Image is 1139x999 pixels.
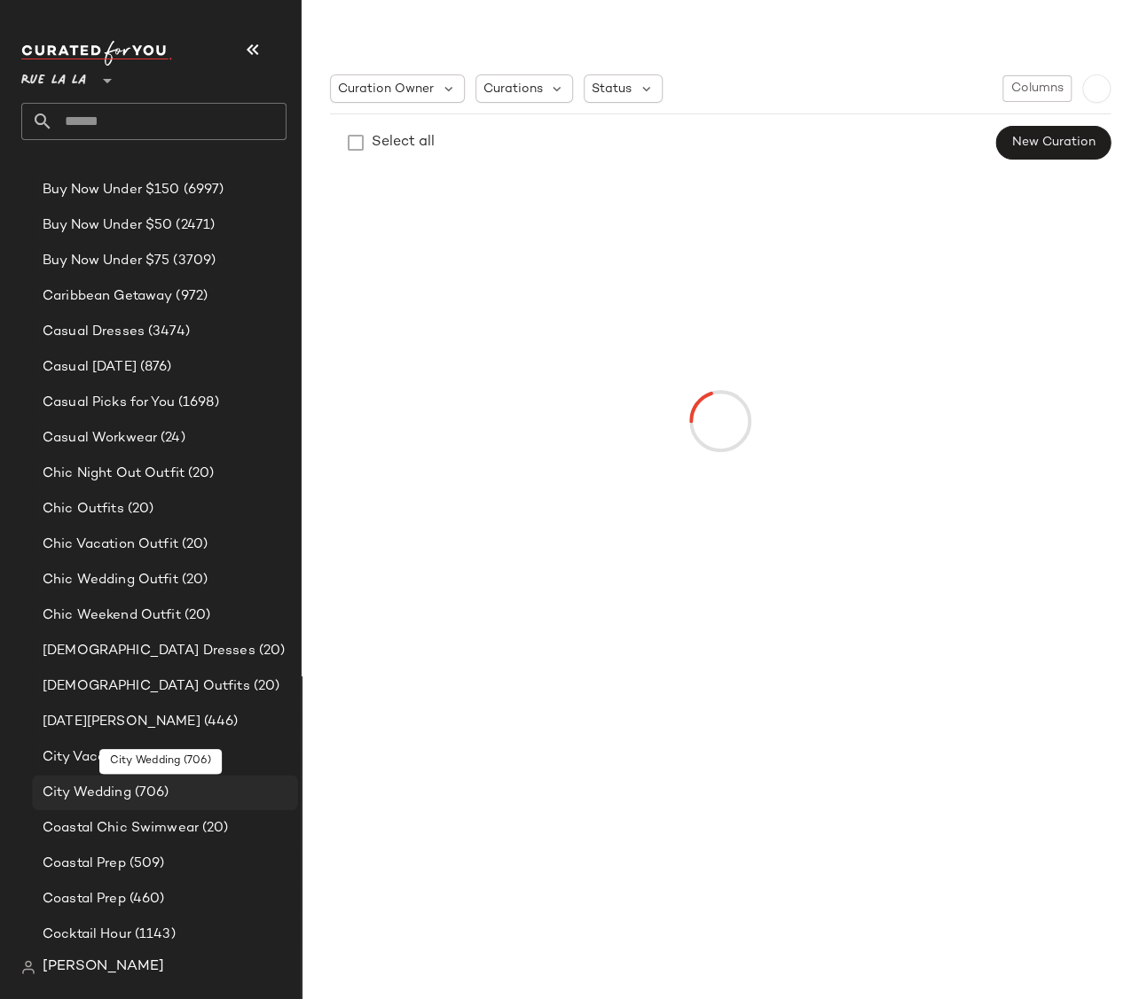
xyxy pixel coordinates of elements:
span: Chic Night Out Outfit [43,464,185,484]
span: (6997) [180,180,224,200]
span: Coastal Prep [43,854,126,874]
span: Casual Workwear [43,428,157,449]
span: Cocktail Hour [43,925,131,945]
span: Curations [483,80,543,98]
span: Buy Now Under $50 [43,215,172,236]
span: [DEMOGRAPHIC_DATA] Outfits [43,676,250,697]
span: (706) [131,783,169,803]
span: Curation Owner [338,80,434,98]
span: (972) [172,286,208,307]
span: (1698) [175,393,219,413]
div: Select all [372,132,435,153]
span: (20) [178,535,208,555]
span: (20) [181,605,211,626]
span: Caribbean Getaway [43,286,172,307]
span: [DEMOGRAPHIC_DATA] Dresses [43,641,255,661]
span: (20) [124,499,154,519]
span: Columns [1010,82,1064,96]
img: svg%3e [21,960,35,974]
span: (446) [200,712,239,732]
span: Chic Vacation Outfit [43,535,178,555]
span: City Vacation [43,747,131,768]
span: Buy Now Under $75 [43,251,169,271]
span: (20) [255,641,286,661]
span: Casual Picks for You [43,393,175,413]
span: (876) [137,357,172,378]
span: Rue La La [21,60,86,92]
span: Coastal Prep [43,889,126,909]
span: (20) [178,570,208,590]
span: Casual [DATE] [43,357,137,378]
span: Casual Dresses [43,322,145,342]
img: cfy_white_logo.C9jOOHJF.svg [21,41,172,66]
span: (957) [131,747,168,768]
span: (509) [126,854,165,874]
span: City Wedding [43,783,131,803]
button: New Curation [996,126,1111,160]
span: [PERSON_NAME] [43,956,164,978]
span: (460) [126,889,165,909]
span: (20) [199,818,229,839]
span: (24) [157,428,185,449]
span: New Curation [1011,136,1096,150]
span: (1143) [131,925,176,945]
span: Buy Now Under $150 [43,180,180,200]
button: Columns [1002,75,1072,102]
span: (20) [185,464,215,484]
span: (20) [250,676,280,697]
span: (3709) [169,251,216,271]
span: Coastal Chic Swimwear [43,818,199,839]
span: Status [592,80,632,98]
span: Chic Outfits [43,499,124,519]
span: (3474) [145,322,190,342]
span: (2471) [172,215,215,236]
span: Chic Wedding Outfit [43,570,178,590]
span: [DATE][PERSON_NAME] [43,712,200,732]
span: Chic Weekend Outfit [43,605,181,626]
